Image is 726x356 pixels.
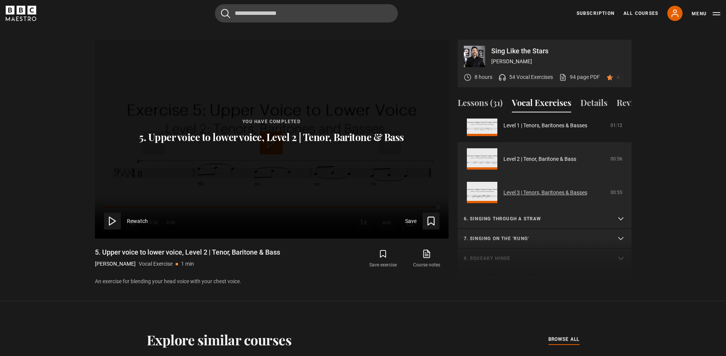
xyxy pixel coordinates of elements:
[6,6,36,21] svg: BBC Maestro
[458,229,631,249] summary: 7. Singing on the 'rung'
[503,122,587,130] a: Level 1 | Tenors, Baritones & Basses
[548,335,580,344] a: browse all
[181,260,194,268] p: 1 min
[127,217,148,225] span: Rewatch
[104,213,148,229] button: Rewatch
[692,10,720,18] button: Toggle navigation
[491,48,625,55] p: Sing Like the Stars
[623,10,658,17] a: All Courses
[405,213,439,229] button: Save
[95,248,280,257] h1: 5. Upper voice to lower voice, Level 2 | Tenor, Baritone & Bass
[139,260,173,268] p: Vocal Exercise
[503,155,576,163] a: Level 2 | Tenor, Baritone & Bass
[405,217,417,225] span: Save
[474,73,492,81] p: 8 hours
[95,277,449,285] p: An exercise for blending your head voice with your chest voice.
[509,73,553,81] p: 54 Vocal Exercises
[617,96,664,112] button: Reviews (60)
[512,96,571,112] button: Vocal Exercises
[559,73,600,81] a: 94 page PDF
[95,260,136,268] p: [PERSON_NAME]
[458,96,503,112] button: Lessons (31)
[361,248,405,270] button: Save exercise
[464,235,607,242] p: 7. Singing on the 'rung'
[503,189,587,197] a: Level 3 | Tenors, Baritones & Basses
[548,335,580,343] span: browse all
[577,10,614,17] a: Subscription
[405,248,448,270] a: Course notes
[221,9,230,18] button: Submit the search query
[491,58,625,66] p: [PERSON_NAME]
[458,209,631,229] summary: 6. Singing through a straw
[139,118,404,125] p: You have completed
[464,215,607,222] p: 6. Singing through a straw
[139,131,404,143] p: 5. Upper voice to lower voice, Level 2 | Tenor, Baritone & Bass
[580,96,607,112] button: Details
[215,4,398,22] input: Search
[147,332,292,348] h2: Explore similar courses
